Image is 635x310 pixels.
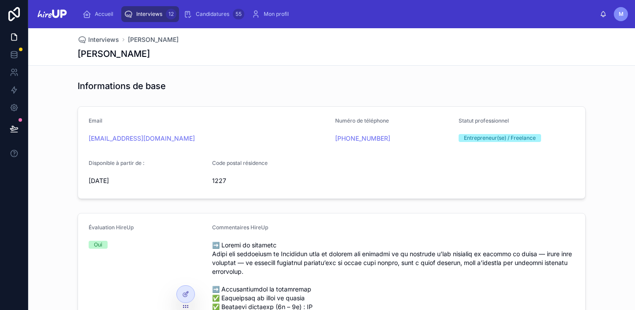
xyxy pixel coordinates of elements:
span: Code postal résidence [212,160,268,166]
span: 1227 [212,176,329,185]
span: Numéro de téléphone [335,117,389,124]
a: [PERSON_NAME] [128,35,179,44]
div: Oui [94,241,102,249]
span: Accueil [95,11,113,18]
h1: [PERSON_NAME] [78,48,150,60]
div: scrollable content [75,4,600,24]
span: Mon profil [264,11,289,18]
span: Statut professionnel [459,117,509,124]
div: Entrepreneur(se) / Freelance [464,134,536,142]
span: Candidatures [196,11,229,18]
span: Disponible à partir de : [89,160,145,166]
span: Interviews [88,35,119,44]
a: Candidatures55 [181,6,247,22]
span: Email [89,117,102,124]
img: App logo [35,7,68,21]
span: Interviews [136,11,162,18]
a: Mon profil [249,6,295,22]
div: 55 [233,9,244,19]
a: Interviews [78,35,119,44]
a: Accueil [80,6,120,22]
span: Commentaires HireUp [212,224,268,231]
span: M [619,11,624,18]
a: Interviews12 [121,6,179,22]
span: [DATE] [89,176,205,185]
div: 12 [166,9,176,19]
a: [EMAIL_ADDRESS][DOMAIN_NAME] [89,134,195,143]
a: [PHONE_NUMBER] [335,134,390,143]
span: Évaluation HireUp [89,224,134,231]
h1: Informations de base [78,80,166,92]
